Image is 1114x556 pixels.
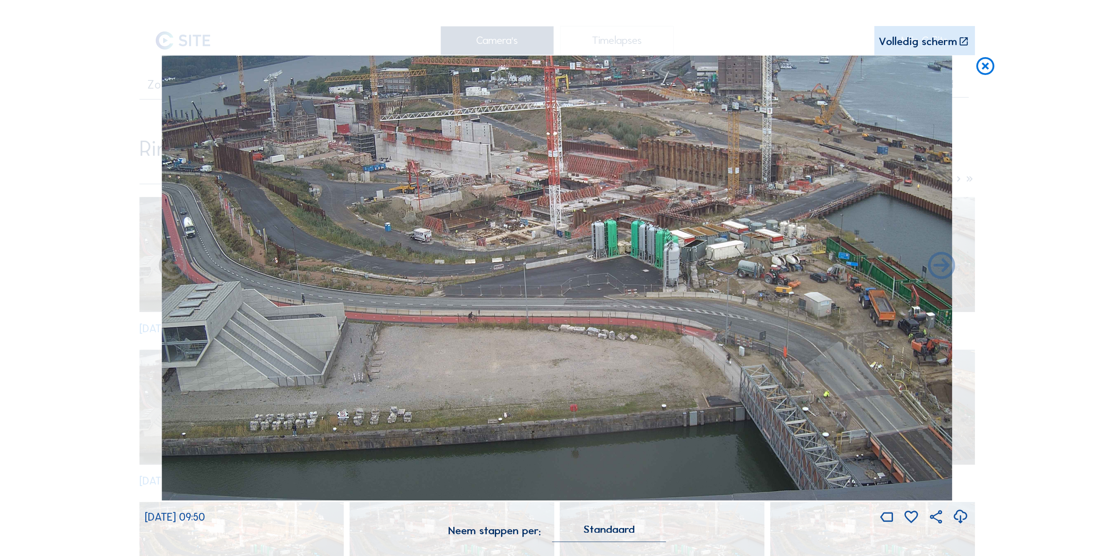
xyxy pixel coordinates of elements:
[879,36,957,47] div: Volledig scherm
[583,526,635,533] div: Standaard
[925,250,958,283] i: Back
[552,526,666,542] div: Standaard
[145,510,205,523] span: [DATE] 09:50
[162,56,952,500] img: Image
[156,250,189,283] i: Forward
[448,525,541,536] div: Neem stappen per:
